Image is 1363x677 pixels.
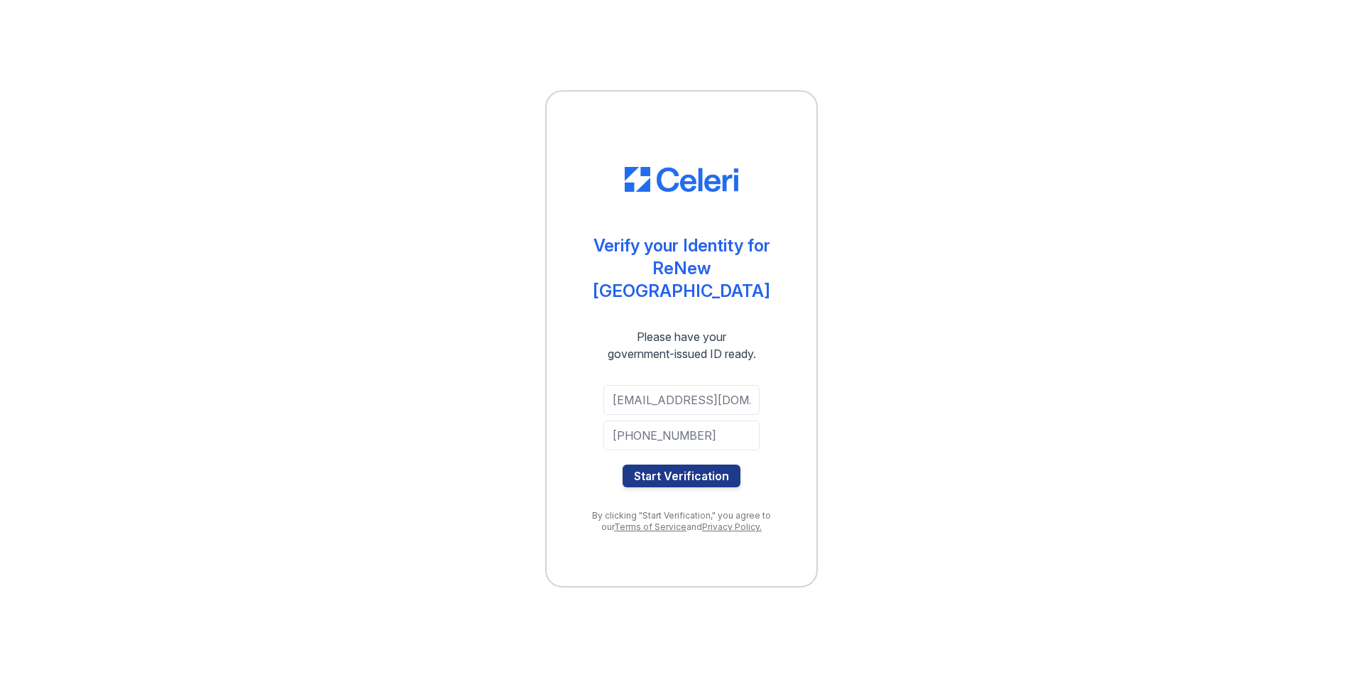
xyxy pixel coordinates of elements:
div: Please have your government-issued ID ready. [582,328,782,362]
input: Email [603,385,760,415]
input: Phone [603,421,760,450]
a: Terms of Service [614,521,686,532]
img: CE_Logo_Blue-a8612792a0a2168367f1c8372b55b34899dd931a85d93a1a3d3e32e68fde9ad4.png [625,167,738,193]
div: By clicking "Start Verification," you agree to our and [575,510,788,533]
div: Verify your Identity for ReNew [GEOGRAPHIC_DATA] [575,234,788,303]
a: Privacy Policy. [702,521,762,532]
button: Start Verification [623,465,740,487]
